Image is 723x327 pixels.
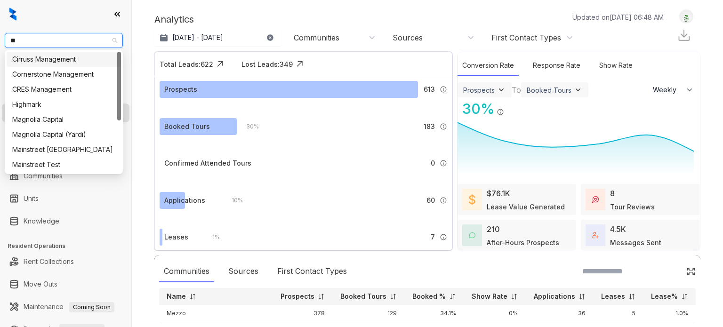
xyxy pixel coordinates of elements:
div: 1 % [203,232,220,242]
button: Weekly [647,81,700,98]
div: Total Leads: 622 [160,59,213,69]
td: 129 [332,305,404,322]
img: Info [440,233,447,241]
div: Magnolia Capital [7,112,121,127]
td: 36 [525,305,593,322]
td: 378 [272,305,332,322]
img: Info [440,123,447,130]
img: Click Icon [686,267,696,276]
div: First Contact Types [273,261,352,282]
div: Booked Tours [164,121,210,132]
div: CRES Management [7,82,121,97]
div: $76.1K [487,188,510,199]
img: LeaseValue [469,194,475,205]
div: After-Hours Prospects [487,238,559,247]
p: Booked % [412,292,446,301]
div: Highmark [7,97,121,112]
img: sorting [318,293,325,300]
li: Leads [2,63,129,82]
span: 60 [426,195,435,206]
div: Sources [224,261,263,282]
img: sorting [628,293,635,300]
img: sorting [390,293,397,300]
p: Show Rate [472,292,507,301]
span: 0 [431,158,435,168]
div: Booked Tours [527,86,571,94]
div: Tour Reviews [610,202,655,212]
a: Knowledge [24,212,59,231]
div: Magnolia Capital [12,114,115,125]
div: Cornerstone Management [12,69,115,80]
p: Updated on [DATE] 06:48 AM [572,12,664,22]
img: logo [9,8,16,21]
li: Communities [2,167,129,185]
img: ViewFilterArrow [573,85,583,95]
div: Mainstreet [GEOGRAPHIC_DATA] [12,144,115,155]
p: [DATE] - [DATE] [172,33,223,42]
p: Booked Tours [340,292,386,301]
div: Confirmed Attended Tours [164,158,251,168]
li: Knowledge [2,212,129,231]
div: Magnolia Capital (Yardi) [12,129,115,140]
h3: Resident Operations [8,242,131,250]
div: First Contact Types [491,32,561,43]
a: Communities [24,167,63,185]
img: SearchIcon [667,267,675,275]
td: 34.1% [404,305,464,322]
li: Maintenance [2,297,129,316]
div: Conversion Rate [458,56,519,76]
img: ViewFilterArrow [497,85,506,95]
img: sorting [189,293,196,300]
img: Info [497,108,504,116]
div: Prospects [463,86,495,94]
div: Lease Value Generated [487,202,565,212]
div: Magnolia Capital (Yardi) [7,127,121,142]
img: UserAvatar [680,12,693,22]
div: Prospects [164,84,197,95]
a: Units [24,189,39,208]
td: Mezzo [159,305,272,322]
a: Rent Collections [24,252,74,271]
img: Click Icon [293,57,307,71]
div: Cirruss Management [12,54,115,64]
div: CRES Management [12,84,115,95]
div: To [512,84,521,96]
li: Rent Collections [2,252,129,271]
span: 183 [424,121,435,132]
img: TourReviews [592,196,599,203]
span: Coming Soon [69,302,114,312]
div: Leases [164,232,188,242]
div: Highmark [12,99,115,110]
li: Collections [2,126,129,145]
div: 30 % [237,121,259,132]
div: Messages Sent [610,238,661,247]
img: Info [440,160,447,167]
div: Sources [393,32,423,43]
div: Mainstreet Canada [7,142,121,157]
span: Weekly [653,85,682,95]
div: 10 % [222,195,243,206]
div: Communities [159,261,214,282]
img: Click Icon [213,57,227,71]
img: Info [440,86,447,93]
div: 8 [610,188,615,199]
span: 7 [431,232,435,242]
p: Prospects [281,292,314,301]
div: Response Rate [528,56,585,76]
a: Move Outs [24,275,57,294]
div: Show Rate [594,56,637,76]
img: sorting [449,293,456,300]
p: Lease% [651,292,678,301]
span: 613 [424,84,435,95]
p: Leases [601,292,625,301]
div: 4.5K [610,223,626,235]
div: Cirruss Management [7,52,121,67]
button: [DATE] - [DATE] [154,29,281,46]
p: Analytics [154,12,194,26]
li: Move Outs [2,275,129,294]
img: sorting [511,293,518,300]
img: sorting [681,293,688,300]
img: TotalFum [592,232,599,239]
img: sorting [578,293,586,300]
div: 210 [487,223,500,235]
